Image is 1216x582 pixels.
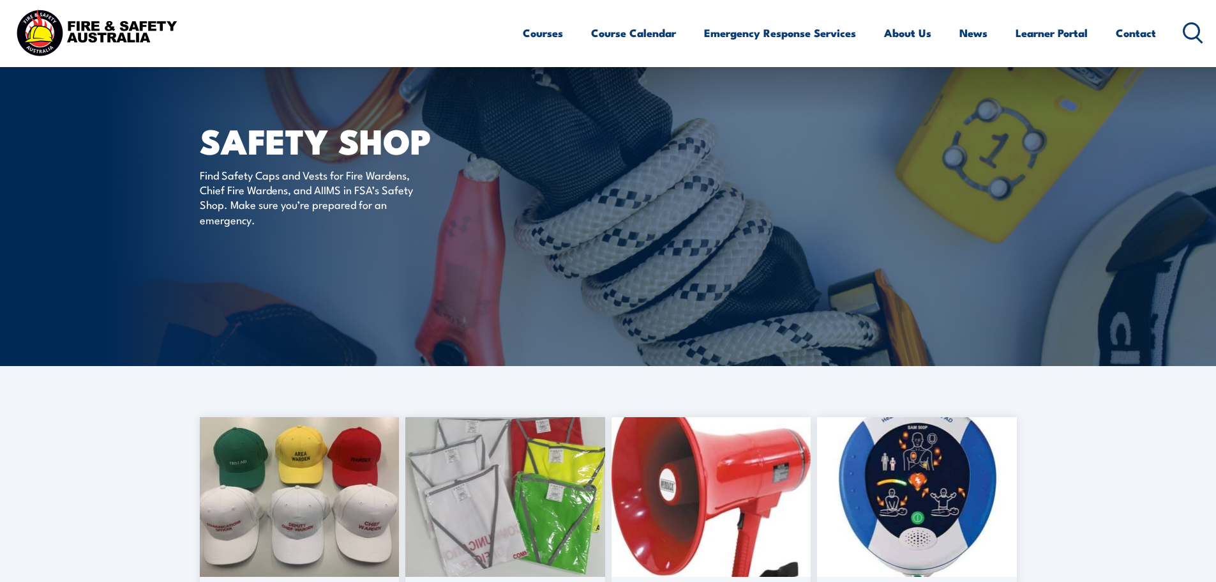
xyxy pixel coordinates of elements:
a: Emergency Response Services [704,16,856,50]
p: Find Safety Caps and Vests for Fire Wardens, Chief Fire Wardens, and AIIMS in FSA’s Safety Shop. ... [200,167,433,227]
a: Course Calendar [591,16,676,50]
a: About Us [884,16,931,50]
img: megaphone-1.jpg [612,417,811,577]
a: News [959,16,987,50]
a: Learner Portal [1016,16,1088,50]
h1: SAFETY SHOP [200,125,515,155]
img: 500.jpg [817,417,1017,577]
img: 20230220_093531-scaled-1.jpg [405,417,605,577]
img: caps-scaled-1.jpg [200,417,400,577]
a: Contact [1116,16,1156,50]
a: Courses [523,16,563,50]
